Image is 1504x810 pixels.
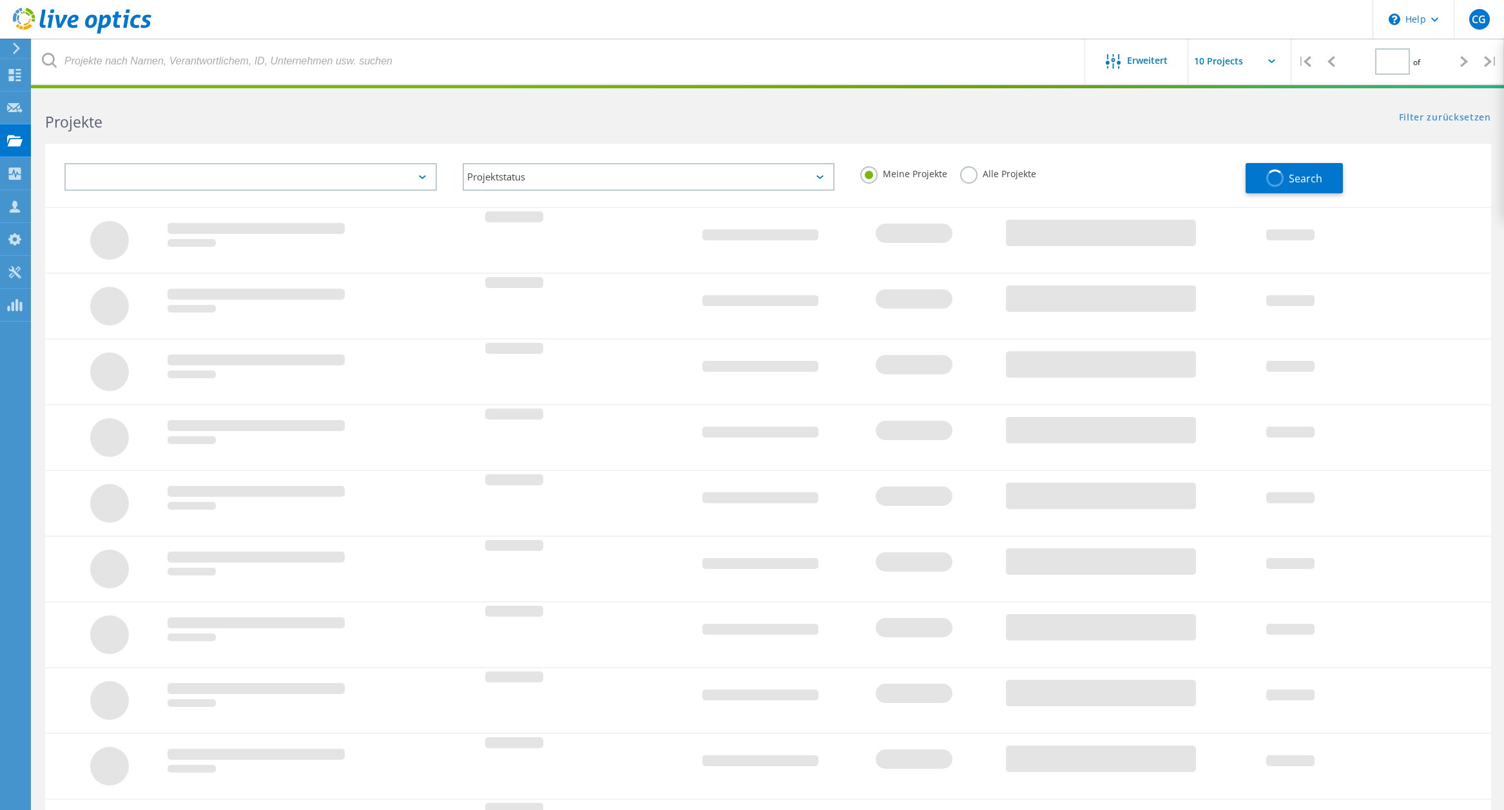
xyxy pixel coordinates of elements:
span: Erweitert [1127,56,1168,65]
a: Filter zurücksetzen [1399,113,1491,124]
svg: \n [1389,14,1400,25]
span: of [1413,57,1420,68]
b: Projekte [45,111,102,132]
div: | [1291,39,1318,84]
a: Live Optics Dashboard [13,27,151,36]
input: Projekte nach Namen, Verantwortlichem, ID, Unternehmen usw. suchen [32,39,1086,84]
span: Search [1289,171,1322,186]
label: Alle Projekte [960,166,1036,178]
label: Meine Projekte [860,166,947,178]
div: | [1478,39,1504,84]
button: Search [1246,163,1343,193]
span: CG [1472,14,1486,24]
div: Projektstatus [463,163,835,191]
